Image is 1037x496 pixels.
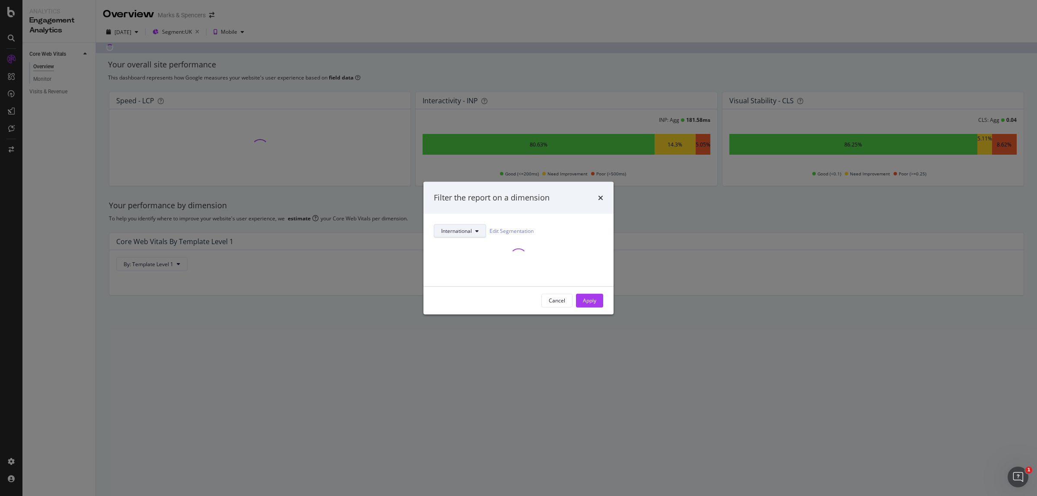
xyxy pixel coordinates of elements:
[434,192,550,203] div: Filter the report on a dimension
[549,297,565,304] div: Cancel
[490,226,534,235] a: Edit Segmentation
[1025,467,1032,474] span: 1
[434,224,486,238] button: International
[541,293,573,307] button: Cancel
[1008,467,1028,487] iframe: Intercom live chat
[598,192,603,203] div: times
[576,293,603,307] button: Apply
[441,227,472,235] span: International
[423,182,614,315] div: modal
[583,297,596,304] div: Apply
